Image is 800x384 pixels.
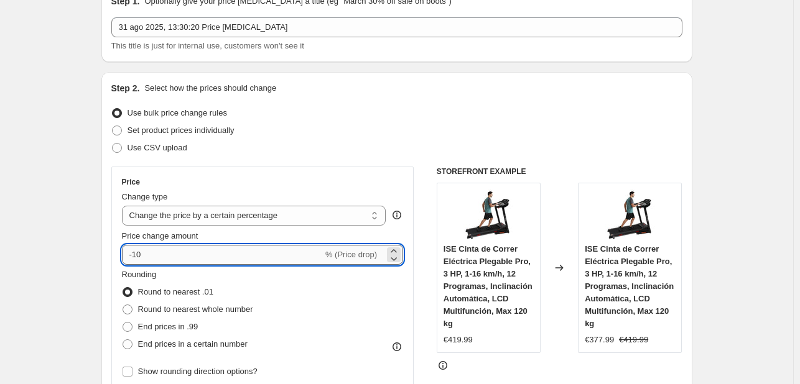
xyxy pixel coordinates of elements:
span: Change type [122,192,168,201]
div: help [391,209,403,221]
input: 30% off holiday sale [111,17,682,37]
span: Round to nearest .01 [138,287,213,296]
span: Set product prices individually [128,126,235,135]
h2: Step 2. [111,82,140,94]
h6: STOREFRONT EXAMPLE [437,167,682,176]
img: 611V8yjzWrL_80x.jpg [605,190,655,239]
strike: €419.99 [619,334,648,346]
div: €377.99 [585,334,614,346]
span: End prices in a certain number [138,339,248,349]
span: Round to nearest whole number [138,304,253,314]
span: % (Price drop) [325,250,377,259]
span: Use CSV upload [128,143,187,152]
span: Rounding [122,270,157,279]
span: Use bulk price change rules [128,108,227,117]
div: €419.99 [444,334,473,346]
h3: Price [122,177,140,187]
p: Select how the prices should change [144,82,276,94]
img: 611V8yjzWrL_80x.jpg [463,190,513,239]
span: ISE Cinta de Correr Eléctrica Plegable Pro, 3 HP, 1-16 km/h, 12 Programas, Inclinación Automática... [585,244,674,328]
span: This title is just for internal use, customers won't see it [111,41,304,50]
span: End prices in .99 [138,322,198,331]
span: ISE Cinta de Correr Eléctrica Plegable Pro, 3 HP, 1-16 km/h, 12 Programas, Inclinación Automática... [444,244,533,328]
span: Price change amount [122,231,198,240]
input: -15 [122,245,323,265]
span: Show rounding direction options? [138,367,258,376]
